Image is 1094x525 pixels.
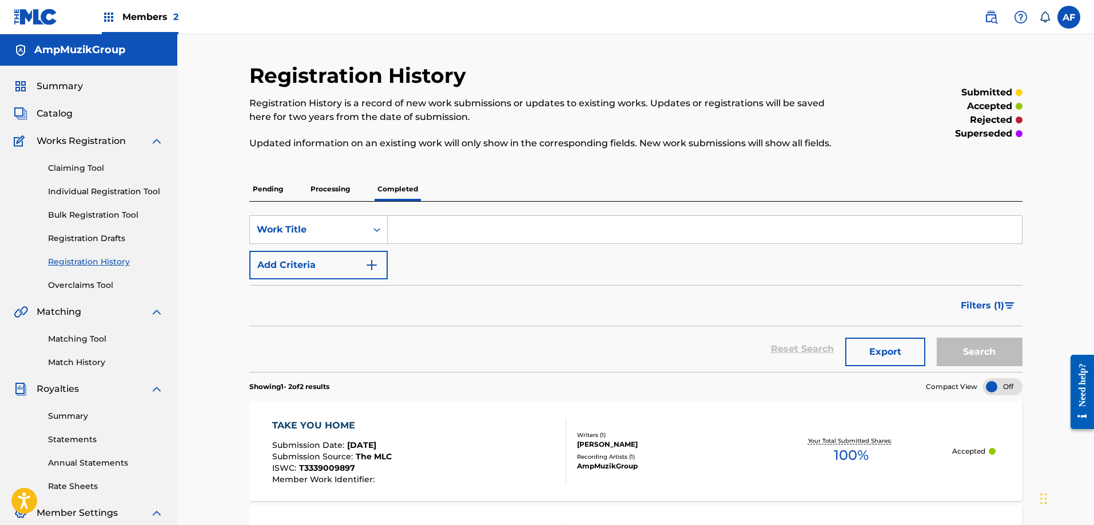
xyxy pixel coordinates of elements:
[37,305,81,319] span: Matching
[150,506,164,520] img: expand
[48,480,164,492] a: Rate Sheets
[150,305,164,319] img: expand
[577,452,750,461] div: Recording Artists ( 1 )
[14,43,27,57] img: Accounts
[1009,6,1032,29] div: Help
[34,43,125,57] h5: AmpMuzikGroup
[272,419,392,432] div: TAKE YOU HOME
[14,79,27,93] img: Summary
[984,10,998,24] img: search
[970,113,1012,127] p: rejected
[48,162,164,174] a: Claiming Tool
[272,440,347,450] span: Submission Date :
[14,107,27,121] img: Catalog
[150,134,164,148] img: expand
[150,382,164,396] img: expand
[1057,6,1080,29] div: User Menu
[37,506,118,520] span: Member Settings
[37,134,126,148] span: Works Registration
[955,127,1012,141] p: superseded
[577,461,750,471] div: AmpMuzikGroup
[249,401,1023,501] a: TAKE YOU HOMESubmission Date:[DATE]Submission Source:The MLCISWC:T3339009897Member Work Identifie...
[48,457,164,469] a: Annual Statements
[48,209,164,221] a: Bulk Registration Tool
[926,382,977,392] span: Compact View
[48,356,164,368] a: Match History
[37,79,83,93] span: Summary
[272,451,356,462] span: Submission Source :
[356,451,392,462] span: The MLC
[14,305,28,319] img: Matching
[845,338,925,366] button: Export
[257,223,360,237] div: Work Title
[48,186,164,198] a: Individual Registration Tool
[1039,11,1051,23] div: Notifications
[365,258,379,272] img: 9d2ae6d4665cec9f34b9.svg
[834,445,869,466] span: 100 %
[307,177,353,201] p: Processing
[299,463,355,473] span: T3339009897
[808,436,894,445] p: Your Total Submitted Shares:
[577,431,750,439] div: Writers ( 1 )
[1062,346,1094,438] iframe: Resource Center
[967,99,1012,113] p: accepted
[14,9,58,25] img: MLC Logo
[14,79,83,93] a: SummarySummary
[249,177,287,201] p: Pending
[48,233,164,245] a: Registration Drafts
[980,6,1002,29] a: Public Search
[954,291,1023,320] button: Filters (1)
[37,107,73,121] span: Catalog
[952,446,985,456] p: Accepted
[48,410,164,422] a: Summary
[249,63,472,89] h2: Registration History
[961,86,1012,99] p: submitted
[14,506,27,520] img: Member Settings
[102,10,116,24] img: Top Rightsholders
[1037,470,1094,525] iframe: Chat Widget
[14,107,73,121] a: CatalogCatalog
[14,134,29,148] img: Works Registration
[1014,10,1028,24] img: help
[48,256,164,268] a: Registration History
[249,382,329,392] p: Showing 1 - 2 of 2 results
[173,11,178,22] span: 2
[48,333,164,345] a: Matching Tool
[249,215,1023,372] form: Search Form
[37,382,79,396] span: Royalties
[249,251,388,279] button: Add Criteria
[347,440,376,450] span: [DATE]
[249,97,845,124] p: Registration History is a record of new work submissions or updates to existing works. Updates or...
[577,439,750,450] div: [PERSON_NAME]
[374,177,421,201] p: Completed
[122,10,178,23] span: Members
[961,299,1004,312] span: Filters ( 1 )
[1040,482,1047,516] div: Drag
[1005,302,1015,309] img: filter
[48,434,164,446] a: Statements
[272,474,377,484] span: Member Work Identifier :
[14,382,27,396] img: Royalties
[249,137,845,150] p: Updated information on an existing work will only show in the corresponding fields. New work subm...
[272,463,299,473] span: ISWC :
[48,279,164,291] a: Overclaims Tool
